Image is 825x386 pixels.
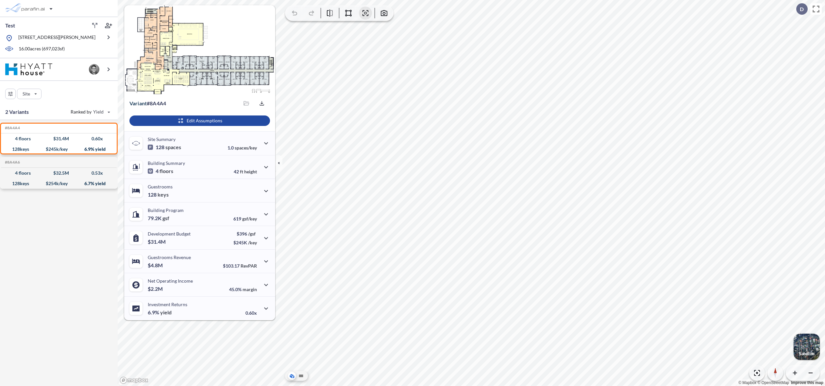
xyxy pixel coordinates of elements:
a: Mapbox [738,380,756,385]
button: Site [17,89,42,99]
p: 2 Variants [5,108,29,116]
span: keys [158,191,169,198]
p: D [800,6,804,12]
p: 79.2K [148,215,169,221]
img: user logo [89,64,99,75]
p: 0.60x [245,310,257,316]
p: 1.0 [227,145,257,150]
h5: Click to copy the code [4,160,20,165]
span: Yield [93,109,104,115]
button: Ranked by Yield [65,107,114,117]
p: $4.8M [148,262,164,269]
p: Site [23,91,30,97]
p: $245K [233,240,257,245]
p: $103.17 [223,263,257,269]
p: Net Operating Income [148,278,193,284]
p: [STREET_ADDRESS][PERSON_NAME] [18,34,95,42]
button: Site Plan [297,372,305,380]
span: yield [160,309,172,316]
p: 45.0% [229,287,257,292]
p: 128 [148,191,169,198]
p: Test [5,22,15,29]
p: 619 [233,216,257,221]
a: Improve this map [791,380,823,385]
p: Building Summary [148,160,185,166]
p: $31.4M [148,238,167,245]
p: Satellite [799,351,815,356]
img: Switcher Image [794,334,820,360]
span: gsf/key [242,216,257,221]
a: Mapbox homepage [120,377,148,384]
p: # 8a4a4 [129,100,166,107]
img: BrandImage [5,63,52,76]
button: Switcher ImageSatellite [794,334,820,360]
p: Guestrooms Revenue [148,254,191,260]
p: 6.9% [148,309,172,316]
p: 42 [234,169,257,174]
span: floors [160,168,173,174]
p: Investment Returns [148,302,187,307]
p: Guestrooms [148,184,173,189]
h5: Click to copy the code [4,126,20,130]
button: Edit Assumptions [129,115,270,126]
span: RevPAR [241,263,257,269]
p: Development Budget [148,231,191,237]
p: Building Program [148,207,184,213]
a: OpenStreetMap [757,380,789,385]
p: 4 [148,168,173,174]
p: Site Summary [148,136,176,142]
p: Edit Assumptions [187,117,222,124]
button: Aerial View [288,372,296,380]
p: $396 [233,231,257,237]
p: 128 [148,144,181,150]
span: ft [240,169,243,174]
img: Floorplans preview [124,5,275,94]
span: spaces/key [235,145,257,150]
span: height [244,169,257,174]
span: margin [243,287,257,292]
span: /key [248,240,257,245]
p: 16.00 acres ( 697,023 sf) [19,45,65,53]
span: Variant [129,100,147,106]
span: /gsf [248,231,256,237]
p: $2.2M [148,286,164,292]
span: gsf [162,215,169,221]
span: spaces [165,144,181,150]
